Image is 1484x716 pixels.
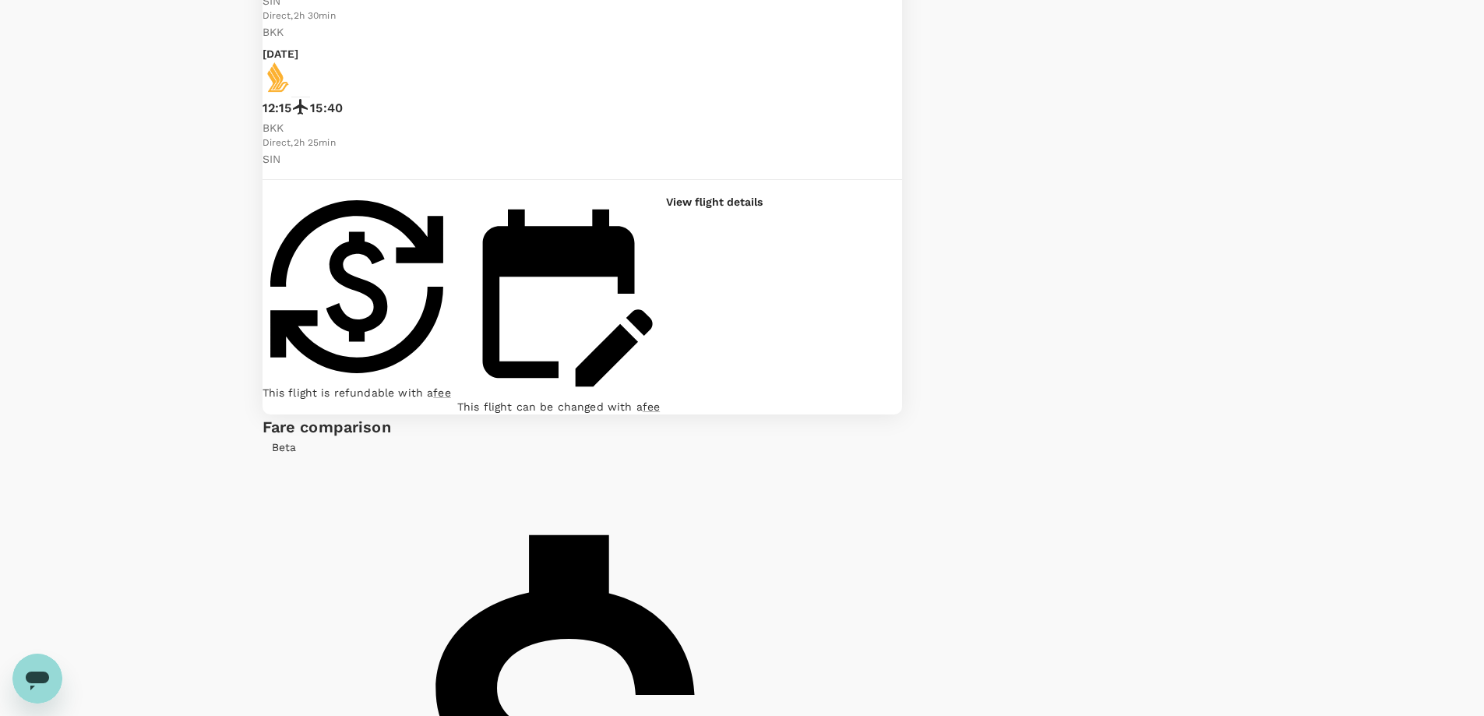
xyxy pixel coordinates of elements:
button: View flight details [666,194,763,210]
p: This flight can be changed with a [457,399,660,414]
p: 15:40 [310,99,343,118]
div: Fare comparison [263,414,902,439]
div: Direct , 2h 30min [263,9,902,24]
p: 12:15 [263,99,292,118]
p: SIN [263,151,902,167]
span: fee [643,400,660,413]
img: SQ [263,62,294,93]
p: This flight is refundable with a [263,385,451,400]
span: Beta [263,441,306,453]
span: fee [433,386,450,399]
iframe: Button to launch messaging window [12,654,62,704]
div: Direct , 2h 25min [263,136,902,151]
p: [DATE] [263,46,299,62]
p: BKK [263,120,902,136]
p: BKK [263,24,902,40]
